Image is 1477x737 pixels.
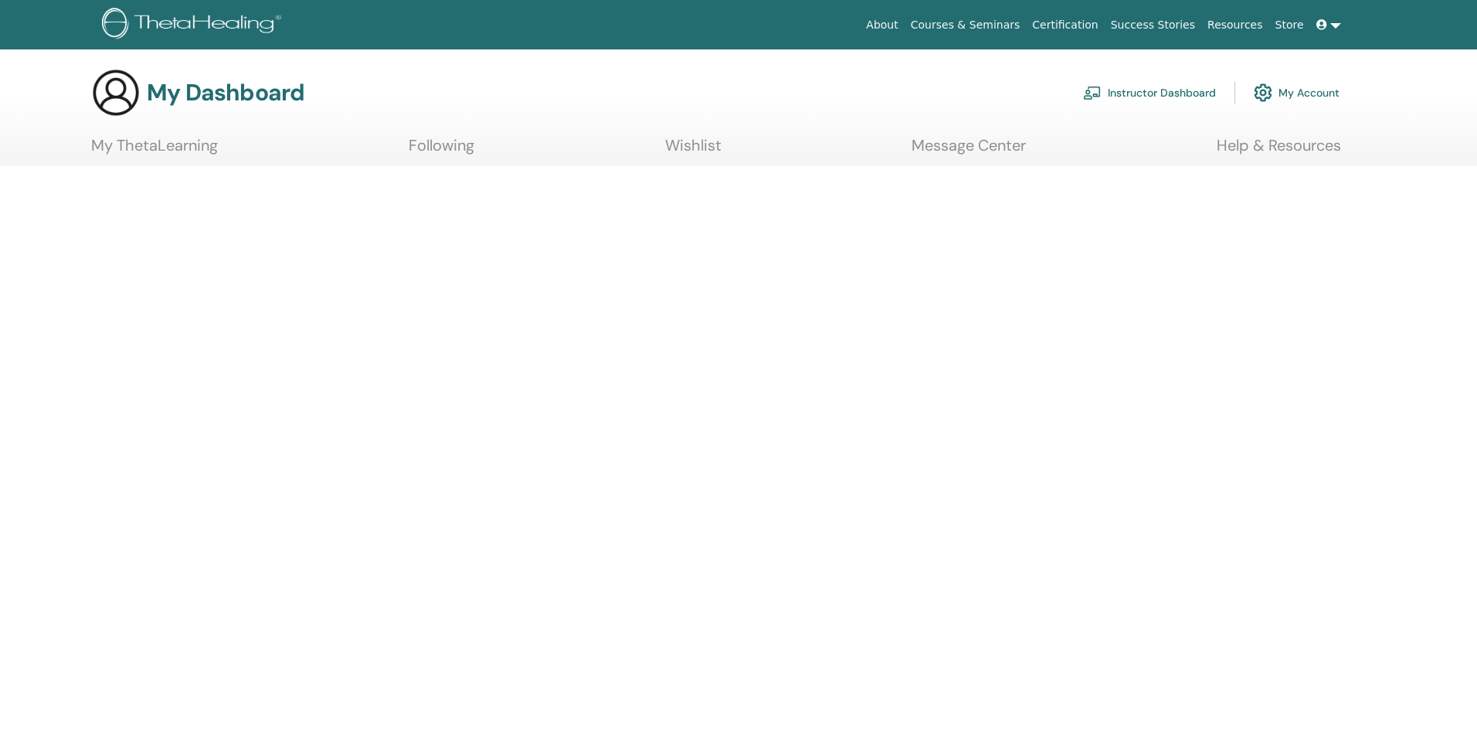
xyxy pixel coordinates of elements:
img: generic-user-icon.jpg [91,68,141,117]
a: Courses & Seminars [905,11,1027,39]
img: chalkboard-teacher.svg [1083,86,1102,100]
a: About [860,11,904,39]
img: cog.svg [1254,80,1272,106]
a: My Account [1254,76,1339,110]
img: logo.png [102,8,287,42]
a: Wishlist [665,136,722,166]
h3: My Dashboard [147,79,304,107]
a: Certification [1026,11,1104,39]
a: Store [1269,11,1310,39]
a: Help & Resources [1217,136,1341,166]
a: Message Center [912,136,1026,166]
a: Instructor Dashboard [1083,76,1216,110]
a: Resources [1201,11,1269,39]
a: Success Stories [1105,11,1201,39]
a: Following [409,136,474,166]
a: My ThetaLearning [91,136,218,166]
